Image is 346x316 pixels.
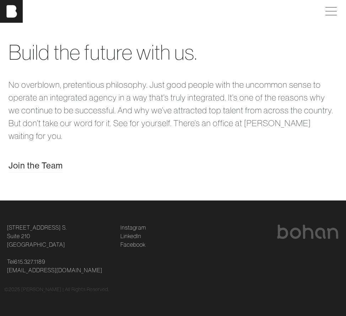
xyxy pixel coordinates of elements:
p: [PERSON_NAME] | All Rights Reserved. [21,286,109,293]
p: No overblown, pretentious philosophy. Just good people with the uncommon sense to operate an inte... [9,78,337,142]
a: LinkedIn [120,232,141,240]
a: 615.327.1189 [14,257,45,266]
a: Instagram [120,223,146,232]
div: © 2025 [4,286,342,293]
a: Join the Team [9,159,63,172]
p: Tel [7,257,112,274]
img: bohan logo [276,225,339,239]
div: Build the future with us. [9,37,337,68]
a: [EMAIL_ADDRESS][DOMAIN_NAME] [7,266,102,274]
a: [STREET_ADDRESS] S.Suite 210[GEOGRAPHIC_DATA] [7,223,67,249]
a: Facebook [120,240,146,249]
